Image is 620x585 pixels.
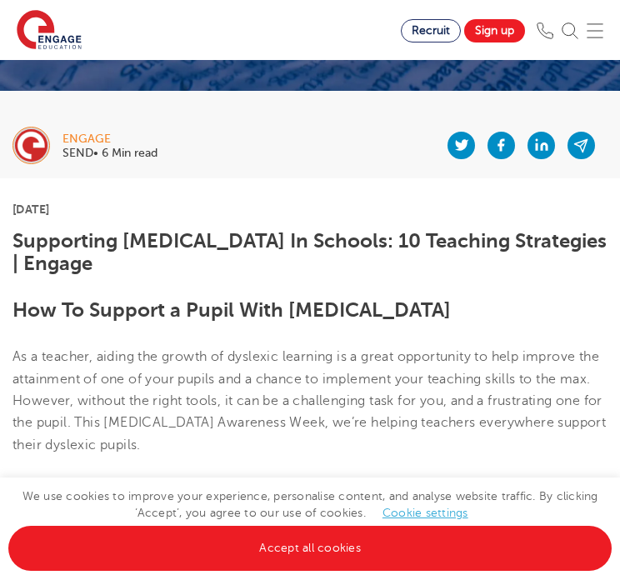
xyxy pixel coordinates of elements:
[401,19,461,42] a: Recruit
[12,349,606,452] span: As a teacher, aiding the growth of dyslexic learning is a great opportunity to help improve the a...
[537,22,553,39] img: Phone
[12,203,607,215] p: [DATE]
[12,230,607,274] h1: Supporting [MEDICAL_DATA] In Schools: 10 Teaching Strategies | Engage
[12,298,451,322] b: How To Support a Pupil With [MEDICAL_DATA]
[562,22,578,39] img: Search
[587,22,603,39] img: Mobile Menu
[17,10,82,52] img: Engage Education
[412,24,450,37] span: Recruit
[464,19,525,42] a: Sign up
[8,526,612,571] a: Accept all cookies
[62,133,157,145] div: engage
[62,147,157,159] p: SEND• 6 Min read
[382,507,468,519] a: Cookie settings
[8,490,612,554] span: We use cookies to improve your experience, personalise content, and analyse website traffic. By c...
